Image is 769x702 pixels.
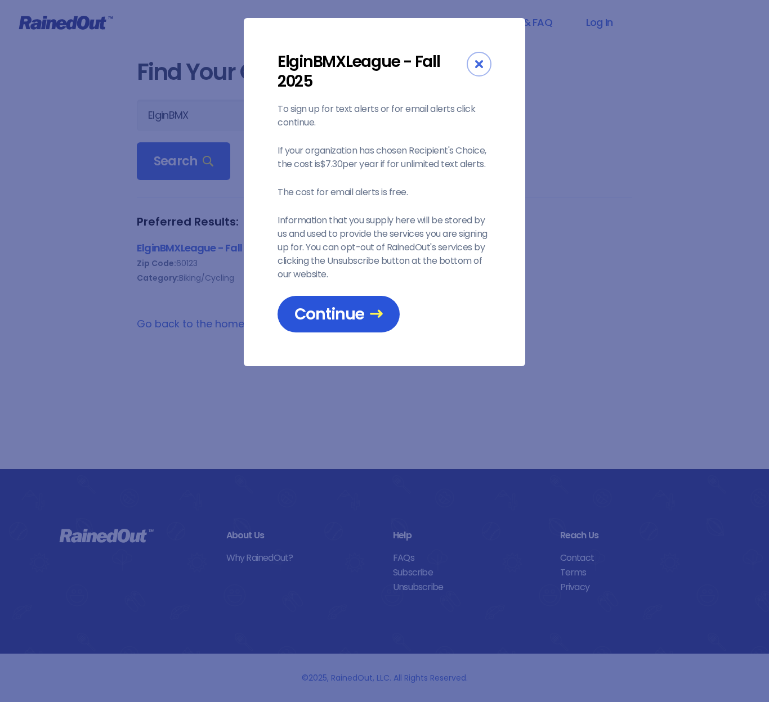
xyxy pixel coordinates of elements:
div: Close [467,52,491,76]
span: Continue [294,304,383,324]
div: ElginBMXLeague - Fall 2025 [278,52,467,91]
p: If your organization has chosen Recipient's Choice, the cost is $7.30 per year if for unlimited t... [278,144,491,171]
p: Information that you supply here will be stored by us and used to provide the services you are si... [278,214,491,281]
p: The cost for email alerts is free. [278,186,491,199]
p: To sign up for text alerts or for email alerts click continue. [278,102,491,129]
